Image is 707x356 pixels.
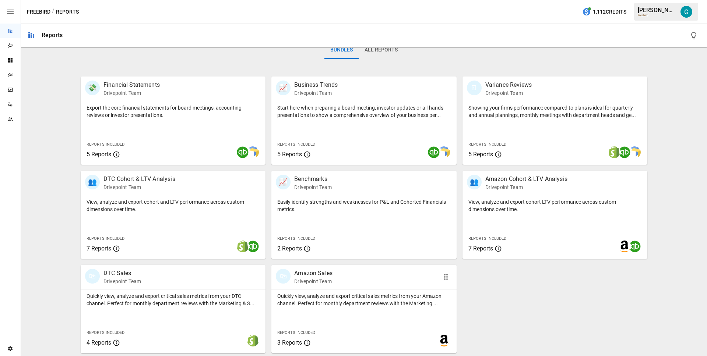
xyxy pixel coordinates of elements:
span: Reports Included [87,236,124,241]
span: Reports Included [468,142,506,147]
div: 🛍 [276,269,291,284]
p: Drivepoint Team [103,278,141,285]
p: Showing your firm's performance compared to plans is ideal for quarterly and annual plannings, mo... [468,104,641,119]
img: quickbooks [247,241,259,252]
img: smart model [629,146,641,158]
span: Reports Included [87,142,124,147]
span: Reports Included [277,142,315,147]
button: All Reports [359,41,404,59]
span: Reports Included [468,236,506,241]
p: Drivepoint Team [485,184,567,191]
p: Export the core financial statements for board meetings, accounting reviews or investor presentat... [87,104,260,119]
img: amazon [619,241,630,252]
p: Easily identify strengths and weaknesses for P&L and Cohorted Financials metrics. [277,198,450,213]
p: Start here when preparing a board meeting, investor updates or all-hands presentations to show a ... [277,104,450,119]
img: shopify [608,146,620,158]
span: 1,112 Credits [593,7,626,17]
img: quickbooks [629,241,641,252]
div: 👥 [85,175,100,189]
div: Freebird [638,14,676,17]
button: 1,112Credits [579,5,629,19]
img: shopify [247,335,259,346]
button: Freebird [27,7,50,17]
p: Drivepoint Team [103,89,160,97]
p: Drivepoint Team [294,89,338,97]
span: 2 Reports [277,245,302,252]
div: [PERSON_NAME] [638,7,676,14]
div: Reports [42,32,63,39]
div: 👥 [467,175,482,189]
div: 🛍 [85,269,100,284]
p: Drivepoint Team [485,89,532,97]
p: Drivepoint Team [294,278,333,285]
button: Bundles [324,41,359,59]
p: Business Trends [294,81,338,89]
img: quickbooks [428,146,440,158]
span: 4 Reports [87,339,111,346]
img: smart model [247,146,259,158]
p: Drivepoint Team [294,184,332,191]
div: 🗓 [467,81,482,95]
img: quickbooks [619,146,630,158]
div: 📈 [276,81,291,95]
span: 3 Reports [277,339,302,346]
span: 7 Reports [468,245,493,252]
span: Reports Included [277,236,315,241]
p: Quickly view, analyze and export critical sales metrics from your Amazon channel. Perfect for mon... [277,292,450,307]
div: / [52,7,54,17]
button: Gavin Acres [676,1,697,22]
div: 💸 [85,81,100,95]
span: 7 Reports [87,245,111,252]
p: Quickly view, analyze and export critical sales metrics from your DTC channel. Perfect for monthl... [87,292,260,307]
img: quickbooks [237,146,249,158]
img: amazon [438,335,450,346]
p: Variance Reviews [485,81,532,89]
p: Drivepoint Team [103,184,175,191]
p: DTC Cohort & LTV Analysis [103,175,175,184]
p: DTC Sales [103,269,141,278]
span: 5 Reports [468,151,493,158]
p: Benchmarks [294,175,332,184]
p: View, analyze and export cohort LTV performance across custom dimensions over time. [468,198,641,213]
img: smart model [438,146,450,158]
img: shopify [237,241,249,252]
span: Reports Included [277,330,315,335]
p: Amazon Cohort & LTV Analysis [485,175,567,184]
p: Amazon Sales [294,269,333,278]
span: 5 Reports [87,151,111,158]
p: View, analyze and export cohort and LTV performance across custom dimensions over time. [87,198,260,213]
div: 📈 [276,175,291,189]
span: 5 Reports [277,151,302,158]
span: Reports Included [87,330,124,335]
p: Financial Statements [103,81,160,89]
img: Gavin Acres [680,6,692,18]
